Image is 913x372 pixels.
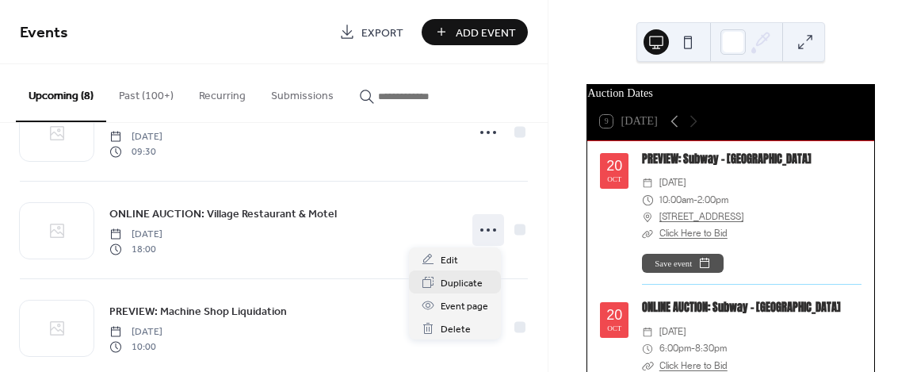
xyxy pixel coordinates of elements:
[456,25,516,41] span: Add Event
[659,174,686,191] span: [DATE]
[327,19,415,45] a: Export
[642,254,724,273] button: Save event
[441,275,483,292] span: Duplicate
[186,64,258,121] button: Recurring
[642,324,653,340] div: ​
[258,64,346,121] button: Submissions
[691,340,695,357] span: -
[642,174,653,191] div: ​
[606,159,622,173] div: 20
[109,304,287,320] span: PREVIEW: Machine Shop Liquidation
[642,299,841,316] a: ONLINE AUCTION: Subway - [GEOGRAPHIC_DATA]
[693,192,697,209] span: -
[109,205,337,223] a: ONLINE AUCTION: Village Restaurant & Motel
[16,64,106,122] button: Upcoming (8)
[607,176,621,183] div: Oct
[659,228,728,239] a: Click Here to Bid
[587,85,874,102] div: Auction Dates
[441,298,488,315] span: Event page
[441,252,458,269] span: Edit
[109,228,162,242] span: [DATE]
[695,340,727,357] span: 8:30pm
[642,340,653,357] div: ​
[422,19,528,45] button: Add Event
[109,130,162,144] span: [DATE]
[109,302,287,320] a: PREVIEW: Machine Shop Liquidation
[109,242,162,256] span: 18:00
[109,339,162,354] span: 10:00
[697,192,728,209] span: 2:00pm
[361,25,403,41] span: Export
[607,325,621,332] div: Oct
[659,209,743,225] a: [STREET_ADDRESS]
[659,324,686,340] span: [DATE]
[659,192,693,209] span: 10:00am
[642,192,653,209] div: ​
[659,340,691,357] span: 6:00pm
[642,151,812,167] a: PREVIEW: Subway - [GEOGRAPHIC_DATA]
[106,64,186,121] button: Past (100+)
[109,144,162,159] span: 09:30
[642,209,653,225] div: ​
[606,308,622,322] div: 20
[642,225,653,242] div: ​
[659,360,728,371] a: Click Here to Bid
[20,17,68,48] span: Events
[109,325,162,339] span: [DATE]
[441,321,471,338] span: Delete
[109,206,337,223] span: ONLINE AUCTION: Village Restaurant & Motel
